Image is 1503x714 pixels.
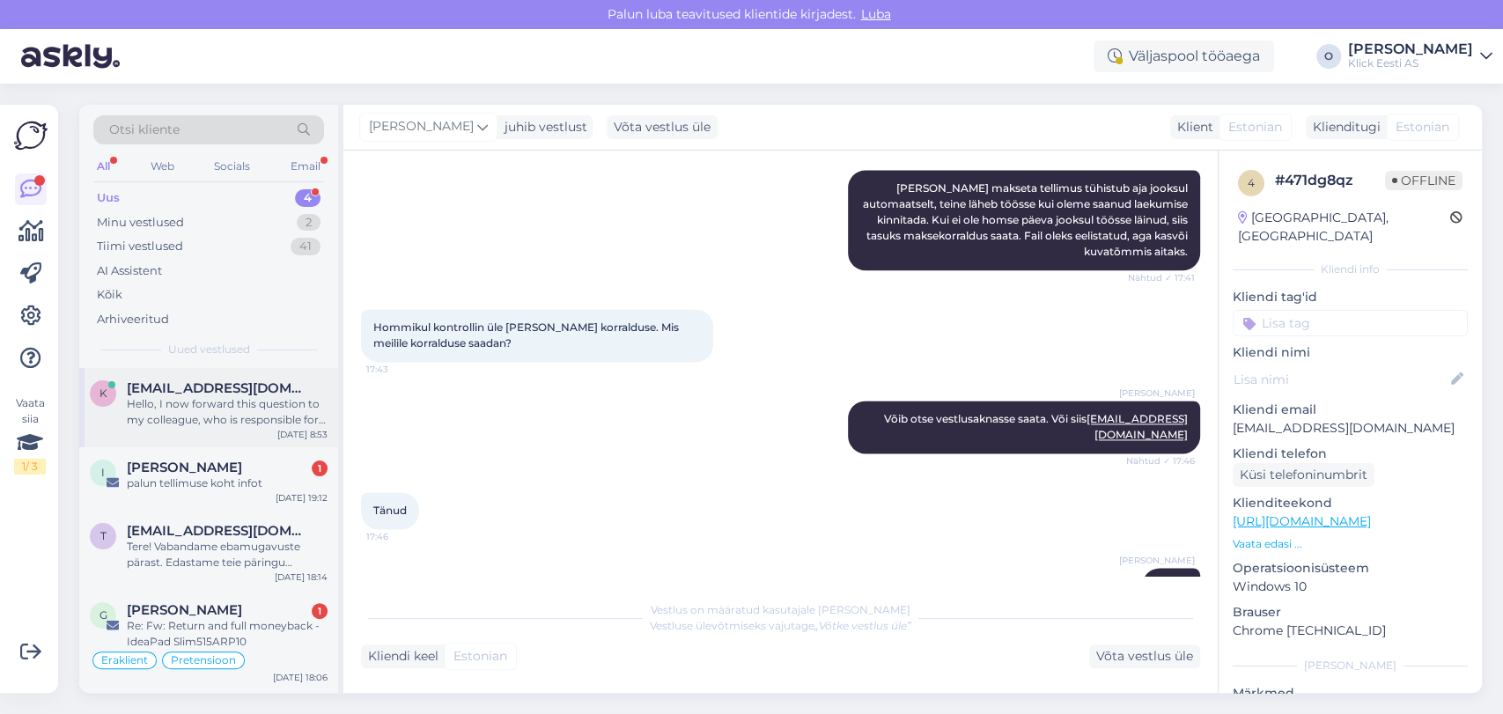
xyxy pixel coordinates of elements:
[1233,536,1468,552] p: Vaata edasi ...
[1119,554,1195,567] span: [PERSON_NAME]
[814,619,911,632] i: „Võtke vestlus üle”
[361,647,438,666] div: Kliendi keel
[366,530,432,543] span: 17:46
[607,115,718,139] div: Võta vestlus üle
[1233,288,1468,306] p: Kliendi tag'id
[366,363,432,376] span: 17:43
[127,539,328,570] div: Tere! Vabandame ebamugavuste pärast. Edastame teie päringu spetsialistile, kes uurib teie tellimu...
[127,475,328,491] div: palun tellimuse koht infot
[1233,401,1468,419] p: Kliendi email
[297,214,320,232] div: 2
[127,618,328,650] div: Re: Fw: Return and full moneyback - IdeaPad Slim515ARP10
[497,118,587,136] div: juhib vestlust
[312,460,328,476] div: 1
[1119,386,1195,400] span: [PERSON_NAME]
[1233,513,1371,529] a: [URL][DOMAIN_NAME]
[1348,42,1492,70] a: [PERSON_NAME]Klick Eesti AS
[101,655,148,666] span: Eraklient
[97,189,120,207] div: Uus
[1233,445,1468,463] p: Kliendi telefon
[1233,419,1468,438] p: [EMAIL_ADDRESS][DOMAIN_NAME]
[97,262,162,280] div: AI Assistent
[127,460,242,475] span: Inga
[1233,559,1468,578] p: Operatsioonisüsteem
[14,119,48,152] img: Askly Logo
[168,342,250,357] span: Uued vestlused
[1233,603,1468,622] p: Brauser
[147,155,178,178] div: Web
[273,671,328,684] div: [DATE] 18:06
[99,386,107,400] span: k
[1233,343,1468,362] p: Kliendi nimi
[97,286,122,304] div: Kõik
[863,181,1190,258] span: [PERSON_NAME] makseta tellimus tühistub aja jooksul automaatselt, teine läheb töösse kui oleme sa...
[453,647,507,666] span: Estonian
[1126,454,1195,467] span: Nähtud ✓ 17:46
[14,395,46,475] div: Vaata siia
[101,466,105,479] span: I
[1348,56,1473,70] div: Klick Eesti AS
[373,320,682,350] span: Hommikul kontrollin üle [PERSON_NAME] korralduse. Mis meilile korralduse saadan?
[99,608,107,622] span: G
[109,121,180,139] span: Otsi kliente
[651,603,910,616] span: Vestlus on määratud kasutajale [PERSON_NAME]
[276,491,328,504] div: [DATE] 19:12
[1087,412,1188,441] a: [EMAIL_ADDRESS][DOMAIN_NAME]
[884,412,1188,441] span: Võib otse vestlusaknasse saata. Või siis
[1228,118,1282,136] span: Estonian
[291,238,320,255] div: 41
[97,238,183,255] div: Tiimi vestlused
[856,6,896,22] span: Luba
[97,214,184,232] div: Minu vestlused
[1233,658,1468,674] div: [PERSON_NAME]
[127,380,310,396] span: kristellukas23@gmail.com
[1233,684,1468,703] p: Märkmed
[1233,310,1468,336] input: Lisa tag
[1233,463,1374,487] div: Küsi telefoninumbrit
[127,523,310,539] span: tonis.tamm122@gmail.com
[1094,40,1274,72] div: Väljaspool tööaega
[1348,42,1473,56] div: [PERSON_NAME]
[312,603,328,619] div: 1
[277,428,328,441] div: [DATE] 8:53
[93,155,114,178] div: All
[1275,170,1385,191] div: # 471dg8qz
[275,570,328,584] div: [DATE] 18:14
[373,504,407,517] span: Tänud
[1233,261,1468,277] div: Kliendi info
[1306,118,1381,136] div: Klienditugi
[1234,370,1448,389] input: Lisa nimi
[1170,118,1213,136] div: Klient
[210,155,254,178] div: Socials
[97,311,169,328] div: Arhiveeritud
[1128,271,1195,284] span: Nähtud ✓ 17:41
[287,155,324,178] div: Email
[369,117,474,136] span: [PERSON_NAME]
[1233,622,1468,640] p: Chrome [TECHNICAL_ID]
[1316,44,1341,69] div: O
[1396,118,1449,136] span: Estonian
[127,396,328,428] div: Hello, I now forward this question to my colleague, who is responsible for this. The reply will b...
[1233,578,1468,596] p: Windows 10
[1385,171,1462,190] span: Offline
[650,619,911,632] span: Vestluse ülevõtmiseks vajutage
[1233,494,1468,512] p: Klienditeekond
[1089,644,1200,668] div: Võta vestlus üle
[14,459,46,475] div: 1 / 3
[1248,176,1255,189] span: 4
[1238,209,1450,246] div: [GEOGRAPHIC_DATA], [GEOGRAPHIC_DATA]
[100,529,107,542] span: t
[171,655,236,666] span: Pretensioon
[295,189,320,207] div: 4
[127,602,242,618] span: Giorgi Tsiklauri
